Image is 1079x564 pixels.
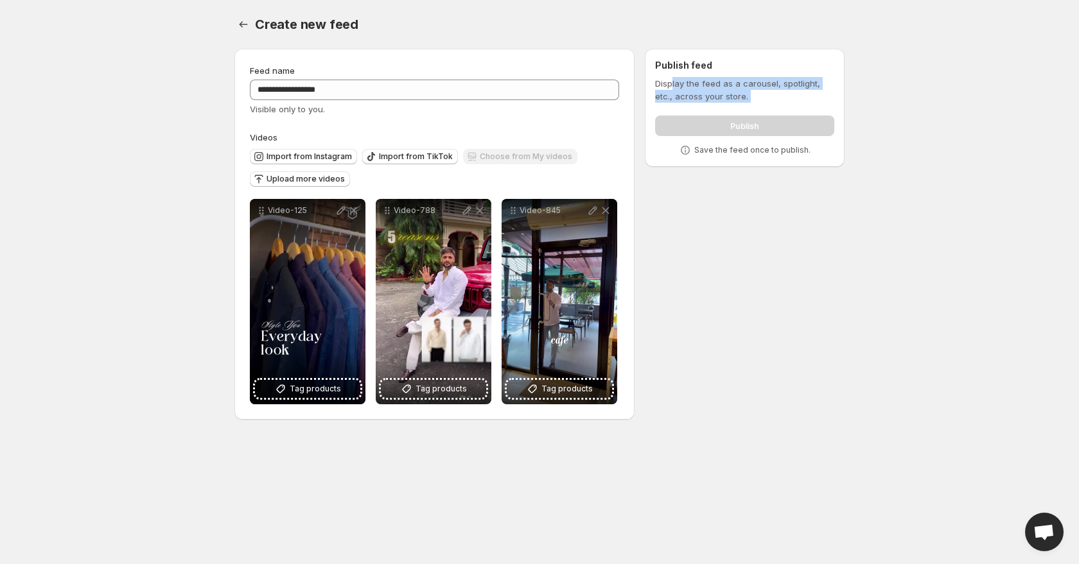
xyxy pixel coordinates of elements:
[250,104,325,114] span: Visible only to you.
[267,151,352,162] span: Import from Instagram
[416,382,467,395] span: Tag products
[381,380,486,398] button: Tag products
[268,205,335,216] p: Video-125
[1025,513,1064,551] div: Open chat
[255,17,358,32] span: Create new feed
[376,199,491,404] div: Video-788Tag products
[290,382,341,395] span: Tag products
[655,77,834,103] p: Display the feed as a carousel, spotlight, etc., across your store.
[250,65,295,76] span: Feed name
[502,199,617,404] div: Video-845Tag products
[250,199,365,404] div: Video-125Tag products
[394,205,461,216] p: Video-788
[379,151,453,162] span: Import from TikTok
[250,149,357,164] button: Import from Instagram
[234,15,252,33] button: Settings
[694,145,811,155] p: Save the feed once to publish.
[255,380,360,398] button: Tag products
[267,174,345,184] span: Upload more videos
[362,149,458,164] button: Import from TikTok
[541,382,593,395] span: Tag products
[520,205,586,216] p: Video-845
[507,380,612,398] button: Tag products
[250,132,277,142] span: Videos
[655,59,834,72] h2: Publish feed
[250,171,350,187] button: Upload more videos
